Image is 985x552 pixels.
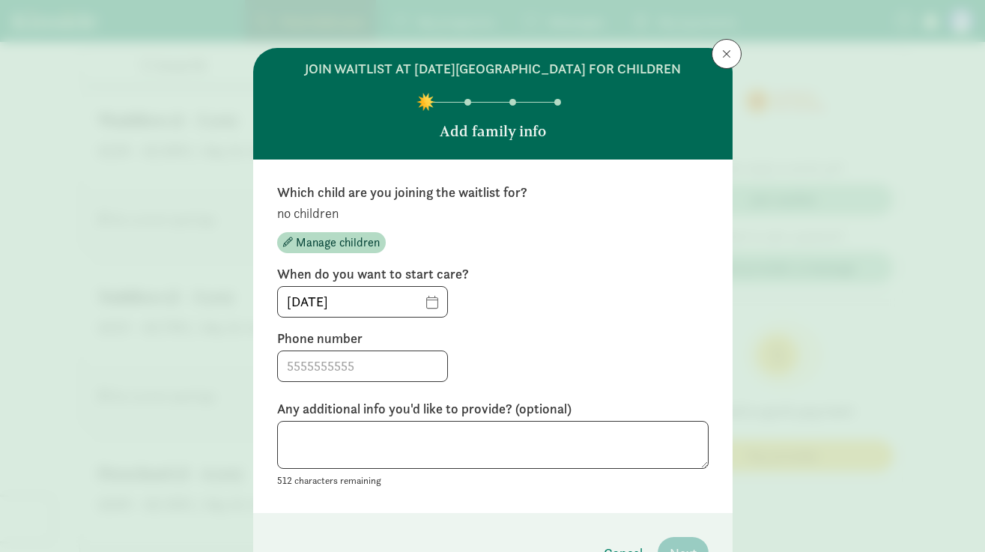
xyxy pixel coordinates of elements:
input: 5555555555 [278,351,447,381]
label: Phone number [277,330,709,348]
small: 512 characters remaining [277,474,381,487]
label: Any additional info you'd like to provide? (optional) [277,400,709,418]
p: Add family info [440,121,546,142]
p: no children [277,204,709,222]
label: Which child are you joining the waitlist for? [277,184,709,201]
button: Manage children [277,232,386,253]
span: Manage children [296,234,380,252]
h6: join waitlist at [DATE][GEOGRAPHIC_DATA] For Children [305,60,681,78]
label: When do you want to start care? [277,265,709,283]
